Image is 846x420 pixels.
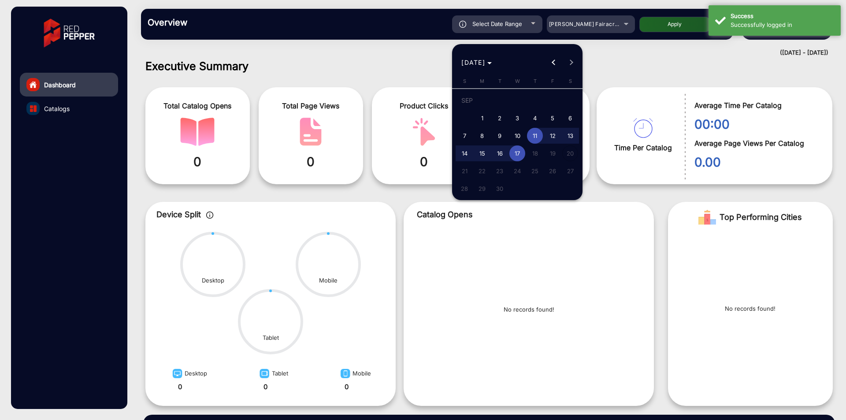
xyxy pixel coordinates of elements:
[473,127,491,145] button: September 8, 2025
[509,110,525,126] span: 3
[491,145,508,162] button: September 16, 2025
[456,181,472,197] span: 28
[508,127,526,145] button: September 10, 2025
[456,127,473,145] button: September 7, 2025
[527,145,543,161] span: 18
[456,180,473,197] button: September 28, 2025
[492,163,508,179] span: 23
[544,162,561,180] button: September 26, 2025
[561,127,579,145] button: September 13, 2025
[456,92,579,109] td: SEP
[569,78,572,84] span: S
[527,163,543,179] span: 25
[473,145,491,162] button: September 15, 2025
[545,128,560,144] span: 12
[474,181,490,197] span: 29
[561,145,579,162] button: September 20, 2025
[473,162,491,180] button: September 22, 2025
[474,145,490,161] span: 15
[456,163,472,179] span: 21
[731,21,834,30] div: Successfully logged in
[491,127,508,145] button: September 9, 2025
[551,78,554,84] span: F
[526,109,544,127] button: September 4, 2025
[562,163,578,179] span: 27
[509,128,525,144] span: 10
[508,162,526,180] button: September 24, 2025
[474,110,490,126] span: 1
[498,78,501,84] span: T
[508,109,526,127] button: September 3, 2025
[508,145,526,162] button: September 17, 2025
[473,180,491,197] button: September 29, 2025
[545,54,563,71] button: Previous month
[474,128,490,144] span: 8
[562,145,578,161] span: 20
[491,180,508,197] button: September 30, 2025
[561,109,579,127] button: September 6, 2025
[461,59,485,66] span: [DATE]
[491,162,508,180] button: September 23, 2025
[545,163,560,179] span: 26
[534,78,537,84] span: T
[456,162,473,180] button: September 21, 2025
[526,162,544,180] button: September 25, 2025
[474,163,490,179] span: 22
[544,109,561,127] button: September 5, 2025
[456,145,472,161] span: 14
[545,110,560,126] span: 5
[492,110,508,126] span: 2
[526,145,544,162] button: September 18, 2025
[492,128,508,144] span: 9
[561,162,579,180] button: September 27, 2025
[456,145,473,162] button: September 14, 2025
[526,127,544,145] button: September 11, 2025
[492,145,508,161] span: 16
[562,110,578,126] span: 6
[480,78,484,84] span: M
[544,127,561,145] button: September 12, 2025
[491,109,508,127] button: September 2, 2025
[473,109,491,127] button: September 1, 2025
[509,145,525,161] span: 17
[509,163,525,179] span: 24
[527,110,543,126] span: 4
[562,128,578,144] span: 13
[492,181,508,197] span: 30
[731,12,834,21] div: Success
[456,128,472,144] span: 7
[458,55,495,71] button: Choose month and year
[515,78,520,84] span: W
[527,128,543,144] span: 11
[544,145,561,162] button: September 19, 2025
[545,145,560,161] span: 19
[463,78,466,84] span: S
